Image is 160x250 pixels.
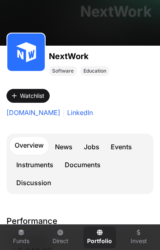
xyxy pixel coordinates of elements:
[83,68,106,74] span: Education
[64,108,93,117] a: LinkedIn
[119,211,160,250] iframe: Chat Widget
[10,137,150,191] nav: Tabs
[7,89,50,103] button: Watchlist
[83,226,116,248] a: Portfolio
[7,215,153,227] p: Performance
[80,3,152,20] h1: NextWork
[11,37,42,68] img: NextWork.svg
[5,226,37,248] a: Funds
[11,175,56,191] a: Discussion
[11,157,58,173] a: Instruments
[7,108,60,117] a: [DOMAIN_NAME]
[79,139,104,155] a: Jobs
[60,157,105,173] a: Documents
[44,226,77,248] a: Direct
[52,68,74,74] span: Software
[49,51,110,62] h1: NextWork
[106,139,137,155] a: Events
[10,137,48,155] a: Overview
[50,139,77,155] a: News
